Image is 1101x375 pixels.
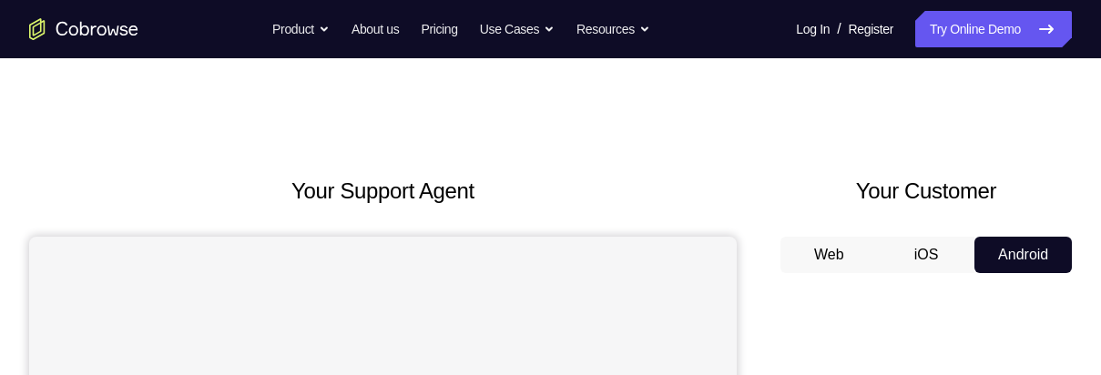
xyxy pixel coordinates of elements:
button: Product [272,11,330,47]
a: Try Online Demo [915,11,1072,47]
button: iOS [878,237,975,273]
button: Use Cases [480,11,555,47]
a: Log In [796,11,830,47]
h2: Your Support Agent [29,175,737,208]
button: Web [780,237,878,273]
button: Android [974,237,1072,273]
a: Go to the home page [29,18,138,40]
a: Register [849,11,893,47]
a: About us [352,11,399,47]
span: / [837,18,841,40]
a: Pricing [421,11,457,47]
h2: Your Customer [780,175,1072,208]
button: Resources [576,11,650,47]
